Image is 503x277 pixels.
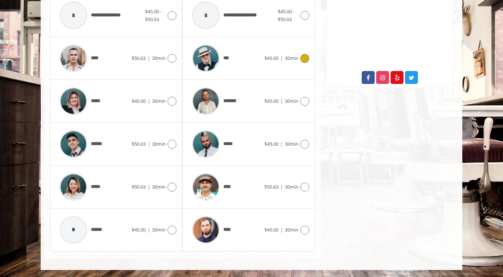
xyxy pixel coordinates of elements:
span: $45.00 [264,141,278,147]
span: | [148,141,150,147]
span: 30min [152,98,166,104]
span: $50.63 [132,55,146,61]
span: $45.00 [264,226,278,233]
span: $50.63 [132,141,146,147]
span: $45.00 [264,98,278,104]
span: 30min [285,98,298,104]
span: 30min [152,55,166,61]
span: 30min [285,55,298,61]
span: | [280,55,283,61]
span: | [280,98,283,104]
span: $45.00 [132,98,146,104]
span: 30min [152,141,166,147]
span: | [280,226,283,233]
span: $45.00 - $50.63 [145,8,162,23]
span: | [148,55,150,61]
span: | [280,183,283,190]
span: $50.63 [264,183,278,190]
span: 30min [152,226,166,233]
span: $45.00 [264,55,278,61]
span: 30min [285,141,298,147]
span: | [148,183,150,190]
span: | [280,141,283,147]
span: 30min [285,183,298,190]
span: $45.00 [132,226,146,233]
span: | [148,98,150,104]
span: 30min [285,226,298,233]
span: 30min [152,183,166,190]
span: $45.00 - $50.63 [278,8,294,23]
span: $50.63 [132,183,146,190]
span: | [148,226,150,233]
